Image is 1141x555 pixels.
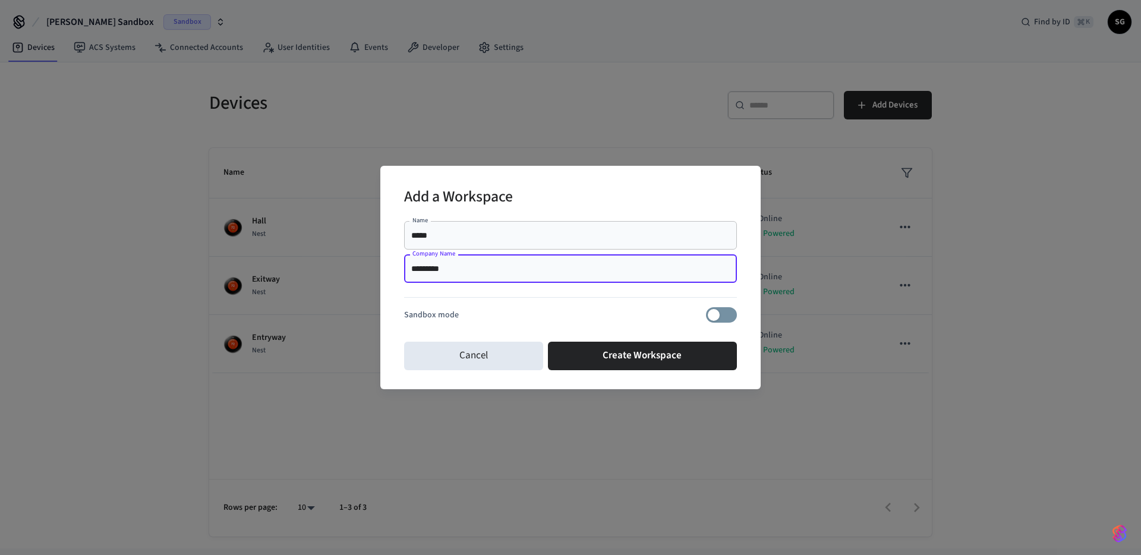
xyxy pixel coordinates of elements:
label: Company Name [412,249,455,258]
button: Cancel [404,342,543,370]
label: Name [412,216,428,225]
h2: Add a Workspace [404,180,513,216]
p: Sandbox mode [404,309,459,321]
button: Create Workspace [548,342,737,370]
img: SeamLogoGradient.69752ec5.svg [1112,524,1127,543]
